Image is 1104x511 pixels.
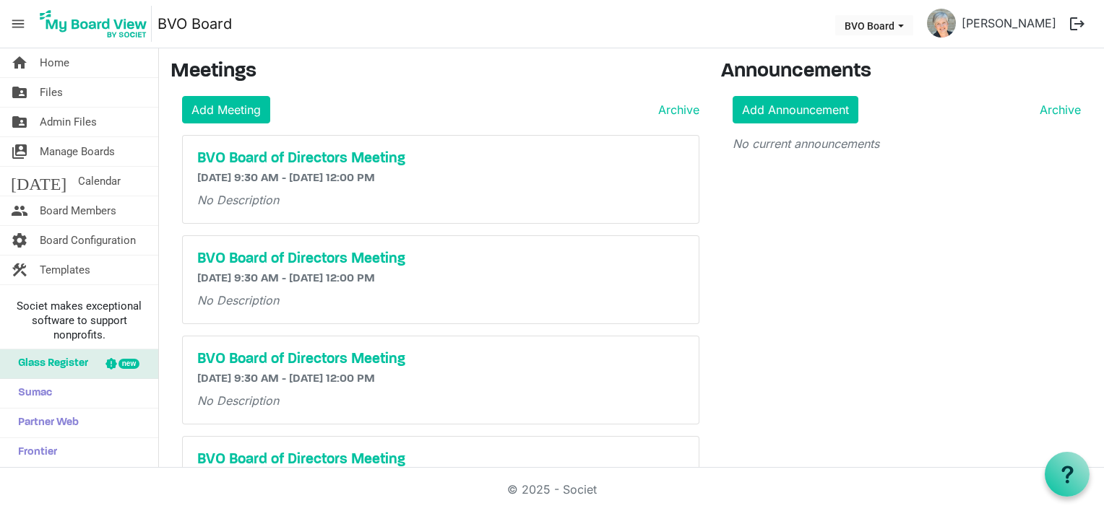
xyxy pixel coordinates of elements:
[11,196,28,225] span: people
[171,60,699,84] h3: Meetings
[182,96,270,123] a: Add Meeting
[927,9,956,38] img: PyyS3O9hLMNWy5sfr9llzGd1zSo7ugH3aP_66mAqqOBuUsvSKLf-rP3SwHHrcKyCj7ldBY4ygcQ7lV8oQjcMMA_thumb.png
[197,150,684,167] a: BVO Board of Directors Meeting
[197,351,684,368] a: BVO Board of Directors Meeting
[197,250,684,268] a: BVO Board of Directors Meeting
[835,15,913,35] button: BVO Board dropdownbutton
[11,226,28,255] span: settings
[11,137,28,166] span: switch_account
[197,172,684,185] h6: [DATE] 9:30 AM - [DATE] 12:00 PM
[197,451,684,468] a: BVO Board of Directors Meeting
[35,6,152,42] img: My Board View Logo
[197,372,684,386] h6: [DATE] 9:30 AM - [DATE] 12:00 PM
[11,438,57,467] span: Frontier
[11,409,79,437] span: Partner Web
[118,359,139,369] div: new
[1062,9,1092,39] button: logout
[11,167,66,196] span: [DATE]
[956,9,1062,38] a: [PERSON_NAME]
[78,167,121,196] span: Calendar
[40,137,115,166] span: Manage Boards
[652,101,699,118] a: Archive
[197,292,684,309] p: No Description
[1034,101,1081,118] a: Archive
[11,255,28,284] span: construction
[11,349,88,378] span: Glass Register
[197,392,684,409] p: No Description
[40,226,136,255] span: Board Configuration
[733,96,858,123] a: Add Announcement
[197,272,684,286] h6: [DATE] 9:30 AM - [DATE] 12:00 PM
[11,78,28,107] span: folder_shared
[721,60,1092,84] h3: Announcements
[35,6,158,42] a: My Board View Logo
[11,379,52,408] span: Sumac
[40,48,69,77] span: Home
[40,78,63,107] span: Files
[11,48,28,77] span: home
[197,191,684,209] p: No Description
[7,299,152,342] span: Societ makes exceptional software to support nonprofits.
[40,196,116,225] span: Board Members
[733,135,1081,152] p: No current announcements
[4,10,32,38] span: menu
[40,108,97,136] span: Admin Files
[158,9,232,38] a: BVO Board
[40,255,90,284] span: Templates
[507,482,597,497] a: © 2025 - Societ
[11,108,28,136] span: folder_shared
